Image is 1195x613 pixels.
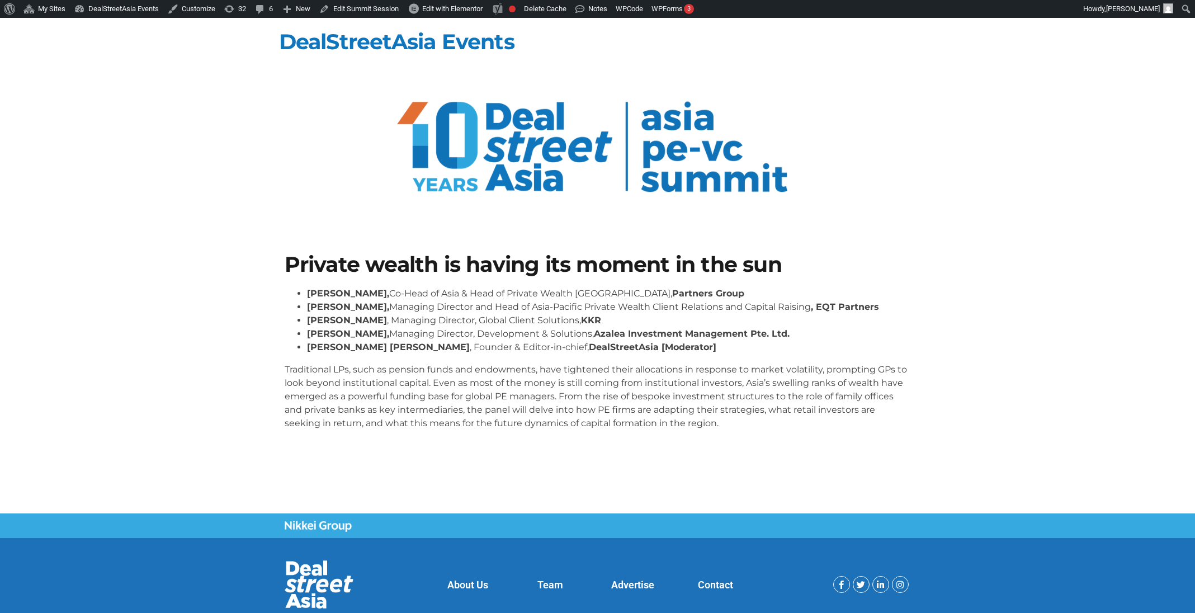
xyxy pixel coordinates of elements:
strong: [PERSON_NAME] [PERSON_NAME] [307,342,470,352]
div: 3 [684,4,694,14]
a: Contact [698,579,733,591]
li: Managing Director and Head of Asia-Pacific Private Wealth Client Relations and Capital Raising [307,300,911,314]
li: Managing Director, Development & Solutions, [307,327,911,341]
strong: , EQT Partners [811,301,879,312]
span: Edit with Elementor [422,4,483,13]
strong: Azalea Investment Management Pte. Ltd. [594,328,790,339]
img: Nikkei Group [285,521,352,532]
h1: Private wealth is having its moment in the sun [285,254,911,275]
li: , Founder & Editor-in-chief, [307,341,911,354]
a: Advertise [611,579,654,591]
strong: [PERSON_NAME] [307,315,387,326]
strong: [PERSON_NAME], [307,328,389,339]
a: Team [537,579,563,591]
a: About Us [447,579,488,591]
strong: Partners Group [672,288,744,299]
strong: [PERSON_NAME], [307,288,389,299]
a: DealStreetAsia Events [279,29,514,55]
li: Co-Head of Asia & Head of Private Wealth [GEOGRAPHIC_DATA], [307,287,911,300]
strong: DealStreetAsia [Moderator] [589,342,716,352]
span: [PERSON_NAME] [1106,4,1160,13]
li: , Managing Director, Global Client Solutions, [307,314,911,327]
strong: KKR [581,315,601,326]
div: Focus keyphrase not set [509,6,516,12]
strong: [PERSON_NAME], [307,301,389,312]
p: Traditional LPs, such as pension funds and endowments, have tightened their allocations in respon... [285,363,911,430]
